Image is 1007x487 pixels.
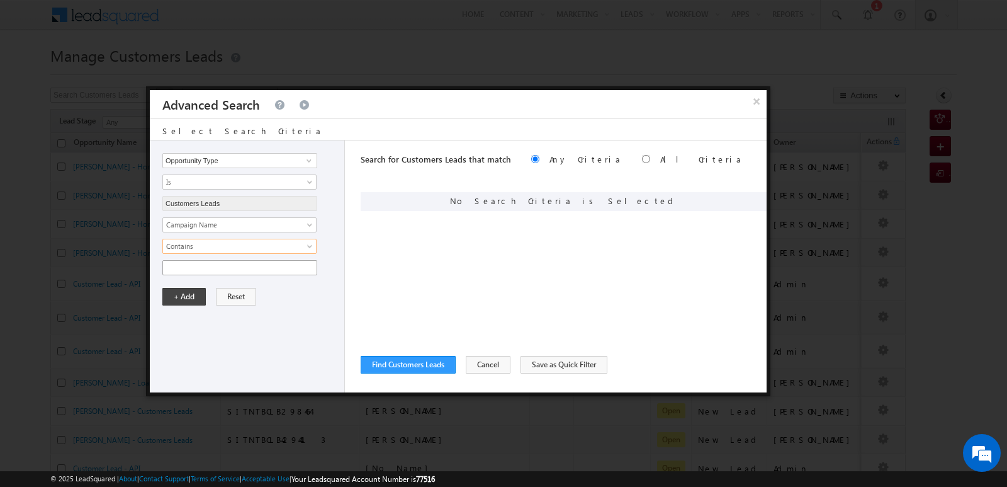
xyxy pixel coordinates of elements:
[162,175,317,190] a: Is
[660,154,743,164] label: All Criteria
[291,474,435,484] span: Your Leadsquared Account Number is
[466,356,510,374] button: Cancel
[16,117,230,377] textarea: Type your message and hit 'Enter'
[300,154,315,167] a: Show All Items
[162,196,317,211] input: Type to Search
[549,154,622,164] label: Any Criteria
[162,90,260,118] h3: Advanced Search
[162,288,206,306] button: + Add
[162,153,317,168] input: Type to Search
[242,474,290,483] a: Acceptable Use
[361,192,767,211] div: No Search Criteria is Selected
[216,288,256,306] button: Reset
[163,241,300,252] span: Contains
[191,474,240,483] a: Terms of Service
[416,474,435,484] span: 77516
[746,90,767,112] button: ×
[139,474,189,483] a: Contact Support
[163,219,300,231] span: Campaign Name
[119,474,137,483] a: About
[206,6,237,37] div: Minimize live chat window
[171,388,228,405] em: Start Chat
[361,154,511,164] span: Search for Customers Leads that match
[162,239,317,254] a: Contains
[21,66,53,83] img: d_60004797649_company_0_60004797649
[163,176,300,188] span: Is
[162,125,322,136] span: Select Search Criteria
[50,473,435,485] span: © 2025 LeadSquared | | | | |
[65,66,211,83] div: Chat with us now
[520,356,607,374] button: Save as Quick Filter
[361,356,456,374] button: Find Customers Leads
[162,217,317,232] a: Campaign Name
